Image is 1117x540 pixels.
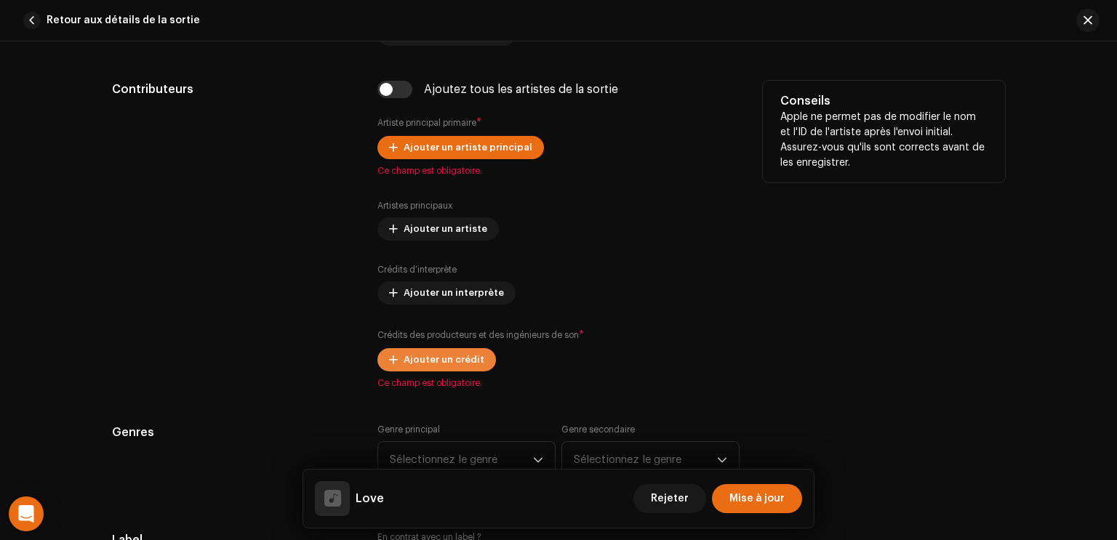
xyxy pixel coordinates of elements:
label: Crédits d’interprète [377,264,457,275]
span: Ajouter un crédit [404,345,484,374]
span: Rejeter [651,484,689,513]
label: Genre secondaire [561,424,635,435]
div: Ajoutez tous les artistes de la sortie [424,84,618,95]
small: Artiste principal primaire [377,118,476,127]
span: Ajouter un interprète [404,278,504,307]
div: dropdown trigger [717,442,727,478]
button: Ajouter un artiste [377,217,499,241]
h5: Contributeurs [112,81,354,98]
button: Ajouter un crédit [377,348,496,371]
span: Sélectionnez le genre [574,442,717,478]
span: Ajouter un artiste [404,214,487,243]
span: Ce champ est obligatoire. [377,165,740,177]
span: Ce champ est obligatoire. [377,377,740,389]
p: Apple ne permet pas de modifier le nom et l'ID de l'artiste après l'envoi initial. Assurez-vous q... [780,110,988,171]
span: Mise à jour [729,484,785,513]
span: Sélectionnez le genre [390,442,533,478]
small: Crédits des producteurs et des ingénieurs de son [377,331,579,339]
h5: Genres [112,424,354,441]
button: Ajouter un interprète [377,281,516,305]
span: Ajouter un artiste principal [404,133,532,162]
div: Open Intercom Messenger [9,496,44,531]
h5: Love [356,490,384,507]
div: dropdown trigger [533,442,543,478]
label: Genre principal [377,424,440,435]
button: Rejeter [633,484,706,513]
button: Mise à jour [712,484,802,513]
label: Artistes principaux [377,200,452,211]
button: Ajouter un artiste principal [377,136,544,159]
h5: Conseils [780,92,988,110]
